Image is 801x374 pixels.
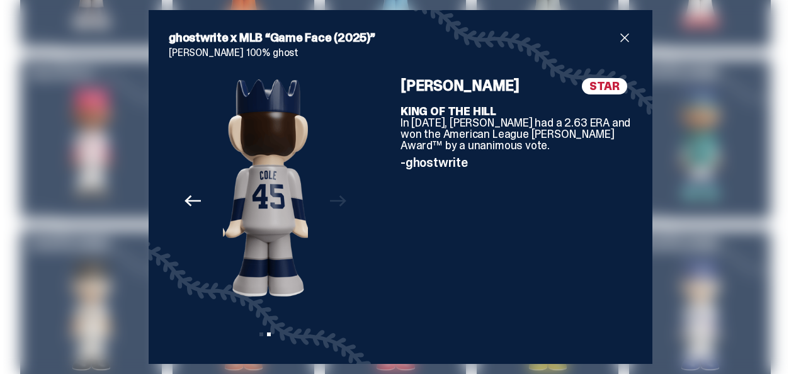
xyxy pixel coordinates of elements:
img: Property%201=Gerrit%20Cole,%20Property%202=true,%20Angle=Back.png [225,78,310,300]
p: -ghostwrite [401,156,632,169]
span: STAR [582,78,627,94]
button: Previous [179,187,207,215]
b: KING OF THE HILL [401,104,496,119]
button: View slide 1 [259,332,263,336]
button: View slide 2 [267,332,271,336]
button: close [617,30,632,45]
h4: [PERSON_NAME] [401,78,632,93]
h2: ghostwrite x MLB “Game Face (2025)” [169,30,617,45]
p: In [DATE], [PERSON_NAME] had a 2.63 ERA and won the American League [PERSON_NAME] Award™ by a una... [401,106,632,151]
p: [PERSON_NAME] 100% ghost [169,48,632,58]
